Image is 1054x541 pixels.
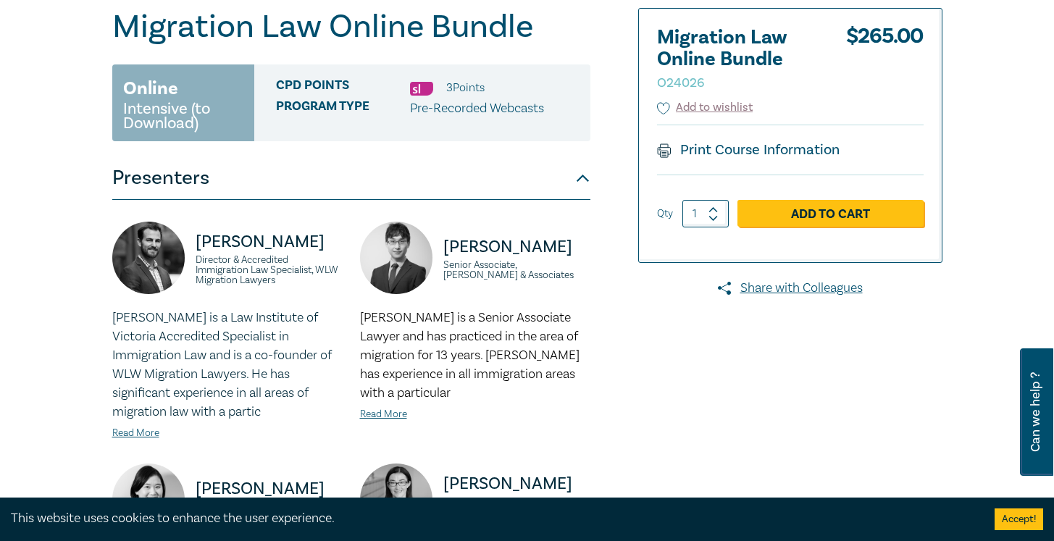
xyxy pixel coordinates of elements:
img: https://s3.ap-southeast-2.amazonaws.com/leo-cussen-store-production-content/Contacts/Lena%20Hung/... [112,464,185,536]
span: [PERSON_NAME] is a Senior Associate Lawyer and has practiced in the area of migration for 13 year... [360,309,580,401]
li: 3 Point s [446,78,485,97]
img: https://s3.ap-southeast-2.amazonaws.com/leo-cussen-store-production-content/Contacts/James%20Ward... [112,222,185,294]
img: https://s3.ap-southeast-2.amazonaws.com/leo-cussen-store-production-content/Contacts/Carina%20For... [360,464,432,536]
p: [PERSON_NAME] [443,235,590,259]
div: This website uses cookies to enhance the user experience. [11,509,973,528]
p: [PERSON_NAME] [196,477,343,500]
small: O24026 [657,75,704,91]
button: Accept cookies [995,508,1043,530]
img: https://s3.ap-southeast-2.amazonaws.com/leo-cussen-store-production-content/Contacts/Dennis%20She... [360,222,432,294]
span: Can we help ? [1029,357,1042,467]
button: Add to wishlist [657,99,753,116]
p: [PERSON_NAME] is a Law Institute of Victoria Accredited Specialist in Immigration Law and is a co... [112,309,343,422]
h2: Migration Law Online Bundle [657,27,816,92]
a: Read More [112,427,159,440]
h3: Online [123,75,178,101]
small: Director & Accredited Immigration Law Specialist, WLW Migration Lawyers [196,255,343,285]
button: Presenters [112,156,590,200]
p: [PERSON_NAME] [443,472,590,495]
a: Add to Cart [737,200,924,227]
p: Pre-Recorded Webcasts [410,99,544,118]
div: $ 265.00 [846,27,924,99]
img: Substantive Law [410,82,433,96]
p: [PERSON_NAME] [196,230,343,253]
small: Senior Associate, [PERSON_NAME] & Associates [443,260,590,280]
span: CPD Points [276,78,410,97]
span: Program type [276,99,410,118]
small: Intensive (to Download) [123,101,243,130]
h1: Migration Law Online Bundle [112,8,590,46]
a: Read More [360,408,407,421]
label: Qty [657,206,673,222]
a: Share with Colleagues [638,279,942,298]
input: 1 [682,200,729,227]
a: Print Course Information [657,141,840,159]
